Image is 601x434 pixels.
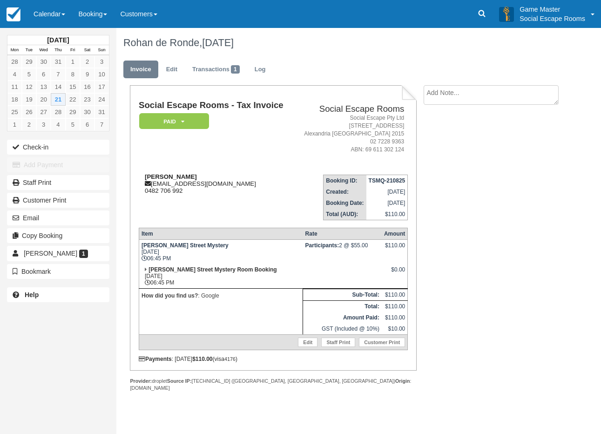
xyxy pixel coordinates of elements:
[36,55,51,68] a: 30
[66,55,80,68] a: 1
[303,312,382,323] th: Amount Paid:
[298,338,317,347] a: Edit
[369,177,405,184] strong: TSMQ-210825
[66,45,80,55] th: Fri
[25,291,39,298] b: Help
[66,106,80,118] a: 29
[305,242,339,249] strong: Participants
[36,118,51,131] a: 3
[130,378,152,384] strong: Provider:
[22,93,36,106] a: 19
[7,7,20,21] img: checkfront-main-nav-mini-logo.png
[95,93,109,106] a: 24
[382,312,408,323] td: $110.00
[382,228,408,239] th: Amount
[51,118,65,131] a: 4
[80,118,95,131] a: 6
[66,81,80,93] a: 15
[51,93,65,106] a: 21
[303,228,382,239] th: Rate
[95,106,109,118] a: 31
[51,55,65,68] a: 31
[66,118,80,131] a: 5
[7,81,22,93] a: 11
[139,264,303,289] td: [DATE] 06:45 PM
[22,55,36,68] a: 29
[224,356,236,362] small: 4176
[95,81,109,93] a: 17
[366,209,408,220] td: $110.00
[51,106,65,118] a: 28
[36,81,51,93] a: 13
[36,68,51,81] a: 6
[7,175,109,190] a: Staff Print
[80,55,95,68] a: 2
[303,323,382,335] td: GST (Included @ 10%)
[142,291,300,300] p: : Google
[36,45,51,55] th: Wed
[7,193,109,208] a: Customer Print
[145,173,197,180] strong: [PERSON_NAME]
[139,101,293,110] h1: Social Escape Rooms - Tax Invoice
[7,55,22,68] a: 28
[22,118,36,131] a: 2
[22,81,36,93] a: 12
[7,45,22,55] th: Mon
[384,242,405,256] div: $110.00
[80,45,95,55] th: Sat
[297,114,405,154] address: Social Escape Pty Ltd [STREET_ADDRESS] Alexandria [GEOGRAPHIC_DATA] 2015 02 7228 9363 ABN: 69 611...
[142,292,198,299] strong: How did you find us?
[7,140,109,155] button: Check-in
[303,239,382,264] td: 2 @ $55.00
[297,104,405,114] h2: Social Escape Rooms
[7,157,109,172] button: Add Payment
[51,68,65,81] a: 7
[139,356,172,362] strong: Payments
[324,175,366,186] th: Booking ID:
[22,68,36,81] a: 5
[303,300,382,312] th: Total:
[142,242,229,249] strong: [PERSON_NAME] Street Mystery
[7,106,22,118] a: 25
[366,197,408,209] td: [DATE]
[520,14,585,23] p: Social Escape Rooms
[499,7,514,21] img: A3
[395,378,410,384] strong: Origin
[7,118,22,131] a: 1
[7,93,22,106] a: 18
[130,378,416,392] div: droplet [TECHNICAL_ID] ([GEOGRAPHIC_DATA], [GEOGRAPHIC_DATA], [GEOGRAPHIC_DATA]) : [DOMAIN_NAME]
[139,113,209,129] em: Paid
[139,173,293,194] div: [EMAIL_ADDRESS][DOMAIN_NAME] 0482 706 992
[7,228,109,243] button: Copy Booking
[95,68,109,81] a: 10
[231,65,240,74] span: 1
[7,68,22,81] a: 4
[80,68,95,81] a: 9
[382,300,408,312] td: $110.00
[324,209,366,220] th: Total (AUD):
[382,323,408,335] td: $10.00
[123,61,158,79] a: Invoice
[36,93,51,106] a: 20
[366,186,408,197] td: [DATE]
[51,81,65,93] a: 14
[79,250,88,258] span: 1
[22,106,36,118] a: 26
[47,36,69,44] strong: [DATE]
[359,338,405,347] a: Customer Print
[303,289,382,300] th: Sub-Total:
[149,266,277,273] strong: [PERSON_NAME] Street Mystery Room Booking
[324,197,366,209] th: Booking Date:
[248,61,273,79] a: Log
[66,68,80,81] a: 8
[202,37,234,48] span: [DATE]
[95,118,109,131] a: 7
[520,5,585,14] p: Game Master
[7,264,109,279] button: Bookmark
[167,378,192,384] strong: Source IP:
[139,228,303,239] th: Item
[324,186,366,197] th: Created:
[7,210,109,225] button: Email
[382,289,408,300] td: $110.00
[22,45,36,55] th: Tue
